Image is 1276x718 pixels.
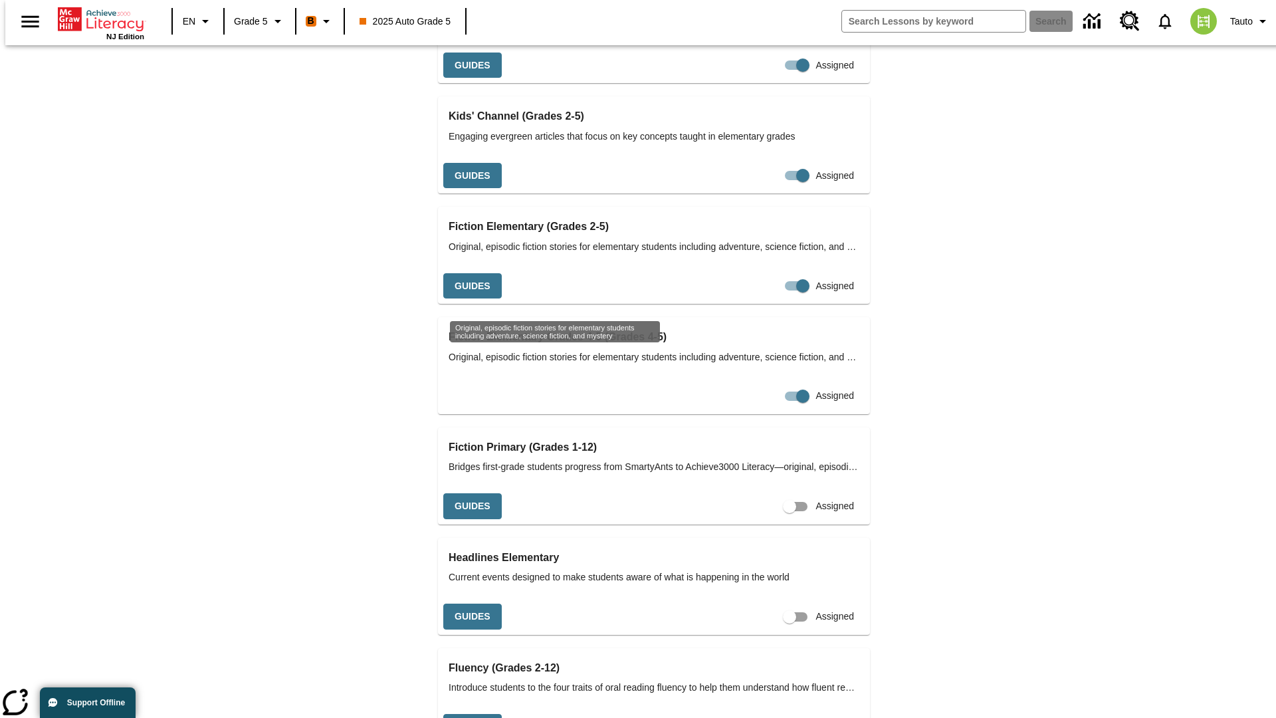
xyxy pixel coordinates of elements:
h3: Kids' Channel (Grades 2-5) [449,107,859,126]
span: B [308,13,314,29]
span: Original, episodic fiction stories for elementary students including adventure, science fiction, ... [449,350,859,364]
button: Guides [443,273,502,299]
span: Assigned [815,279,854,293]
span: 2025 Auto Grade 5 [360,15,451,29]
h3: Fiction Elementary (Grades 2-5) [449,217,859,236]
span: Support Offline [67,698,125,707]
span: Introduce students to the four traits of oral reading fluency to help them understand how fluent ... [449,681,859,695]
div: Home [58,5,144,41]
span: Tauto [1230,15,1253,29]
h3: Fiction Primary (Grades 1-12) [449,438,859,457]
span: Original, episodic fiction stories for elementary students including adventure, science fiction, ... [449,240,859,254]
a: Data Center [1075,3,1112,40]
span: Assigned [815,499,854,513]
span: EN [183,15,195,29]
h3: Fluency (Grades 2-12) [449,659,859,677]
button: Guides [443,493,502,519]
a: Home [58,6,144,33]
span: Engaging evergreen articles that focus on key concepts taught in elementary grades [449,130,859,144]
button: Grade: Grade 5, Select a grade [229,9,291,33]
input: search field [842,11,1025,32]
button: Profile/Settings [1225,9,1276,33]
h3: Headlines Elementary [449,548,859,567]
span: Assigned [815,59,854,72]
button: Guides [443,53,502,78]
span: Assigned [815,610,854,624]
button: Select a new avatar [1182,4,1225,39]
span: Assigned [815,169,854,183]
button: Open side menu [11,2,50,41]
a: Resource Center, Will open in new tab [1112,3,1148,39]
img: avatar image [1190,8,1217,35]
span: Grade 5 [234,15,268,29]
button: Boost Class color is orange. Change class color [300,9,340,33]
span: NJ Edition [106,33,144,41]
div: Original, episodic fiction stories for elementary students including adventure, science fiction, ... [450,321,660,342]
button: Language: EN, Select a language [177,9,219,33]
button: Support Offline [40,687,136,718]
span: Current events designed to make students aware of what is happening in the world [449,570,859,584]
span: Assigned [815,389,854,403]
button: Guides [443,163,502,189]
button: Guides [443,604,502,630]
a: Notifications [1148,4,1182,39]
span: Bridges first-grade students progress from SmartyAnts to Achieve3000 Literacy—original, episodic ... [449,460,859,474]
